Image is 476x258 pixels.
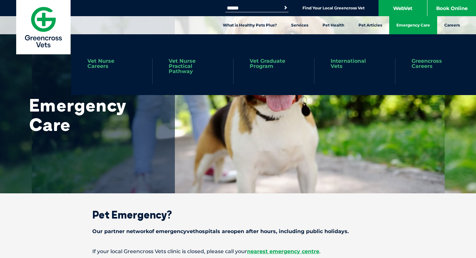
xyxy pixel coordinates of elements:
a: Pet Articles [351,16,389,34]
h1: Emergency Care [29,95,159,134]
a: Greencross Careers [412,59,460,69]
a: Services [284,16,315,34]
span: are [222,228,231,234]
a: International Vets [331,59,379,69]
a: Pet Health [315,16,351,34]
a: Find Your Local Greencross Vet [302,5,365,11]
span: open after hours, including public holidays. [231,228,349,234]
button: Search [282,5,289,11]
span: If your local Greencross Vets clinic is closed, please call your [92,248,247,254]
span: hospitals [195,228,220,234]
span: of emergency [149,228,187,234]
a: Vet Nurse Careers [87,59,136,69]
span: vet [187,228,195,234]
a: Careers [437,16,467,34]
a: Vet Graduate Program [250,59,298,69]
span: Our partner network [92,228,149,234]
a: nearest emergency centre [247,248,319,254]
a: What is Healthy Pets Plus? [216,16,284,34]
a: Vet Nurse Practical Pathway [169,59,217,74]
a: Emergency Care [389,16,437,34]
h2: Pet Emergency? [70,210,406,220]
span: . [319,248,321,254]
